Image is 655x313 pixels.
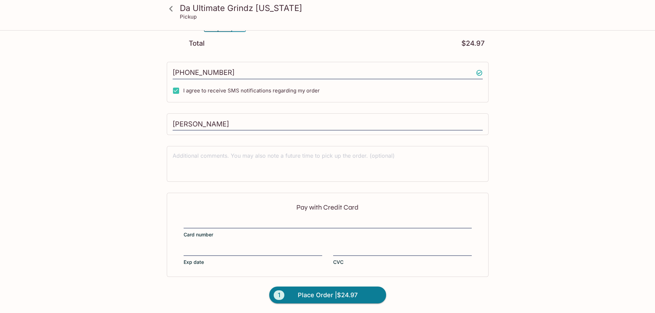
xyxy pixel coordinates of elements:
span: 1 [274,290,284,300]
h3: Da Ultimate Grindz [US_STATE] [180,3,487,13]
span: CVC [333,259,343,266]
p: Total [189,40,205,47]
span: Place Order | $24.97 [298,290,358,301]
iframe: Secure card number input frame [184,220,472,227]
iframe: Secure expiration date input frame [184,247,322,255]
p: $24.97 [461,40,484,47]
p: Pickup [180,13,197,20]
input: Enter phone number [173,66,483,79]
button: 1Place Order |$24.97 [269,287,386,304]
span: Card number [184,231,213,238]
iframe: Secure CVC input frame [333,247,472,255]
p: Pay with Credit Card [184,204,472,211]
span: I agree to receive SMS notifications regarding my order [183,87,320,94]
input: Enter first and last name [173,118,483,131]
span: Exp date [184,259,204,266]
